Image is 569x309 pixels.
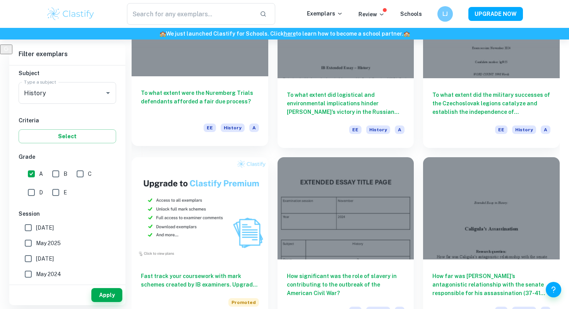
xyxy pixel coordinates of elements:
[307,9,343,18] p: Exemplars
[287,91,405,116] h6: To what extent did logistical and environmental implications hinder [PERSON_NAME]’s victory in th...
[432,272,550,297] h6: How far was [PERSON_NAME]’s antagonistic relationship with the senate responsible for his assassi...
[19,116,116,125] h6: Criteria
[366,125,390,134] span: History
[159,31,166,37] span: 🏫
[546,282,561,297] button: Help and Feedback
[91,288,122,302] button: Apply
[36,270,61,278] span: May 2024
[127,3,254,25] input: Search for any exemplars...
[468,7,523,21] button: UPGRADE NOW
[9,43,125,65] h6: Filter exemplars
[512,125,536,134] span: History
[395,125,404,134] span: A
[495,125,507,134] span: EE
[221,124,245,132] span: History
[24,79,56,85] label: Type a subject
[441,10,450,18] h6: LJ
[88,170,92,178] span: C
[432,91,550,116] h6: To what extent did the military successes of the Czechoslovak legions catalyze and establish the ...
[46,6,95,22] img: Clastify logo
[39,170,43,178] span: A
[19,209,116,218] h6: Session
[103,88,113,98] button: Open
[141,272,259,289] h6: Fast track your coursework with mark schemes created by IB examiners. Upgrade now
[287,272,405,297] h6: How significant was the role of slavery in contributing to the outbreak of the American Civil War?
[228,298,259,307] span: Promoted
[19,69,116,77] h6: Subject
[358,10,385,19] p: Review
[19,153,116,161] h6: Grade
[39,188,43,197] span: D
[541,125,550,134] span: A
[2,29,567,38] h6: We just launched Clastify for Schools. Click to learn how to become a school partner.
[249,124,259,132] span: A
[204,124,216,132] span: EE
[132,157,268,259] img: Thumbnail
[437,6,453,22] button: LJ
[36,223,54,232] span: [DATE]
[400,11,422,17] a: Schools
[36,254,54,263] span: [DATE]
[19,129,116,143] button: Select
[141,89,259,114] h6: To what extent were the Nuremberg Trials defendants afforded a fair due process?
[403,31,410,37] span: 🏫
[63,188,67,197] span: E
[349,125,362,134] span: EE
[36,239,61,247] span: May 2025
[284,31,296,37] a: here
[63,170,67,178] span: B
